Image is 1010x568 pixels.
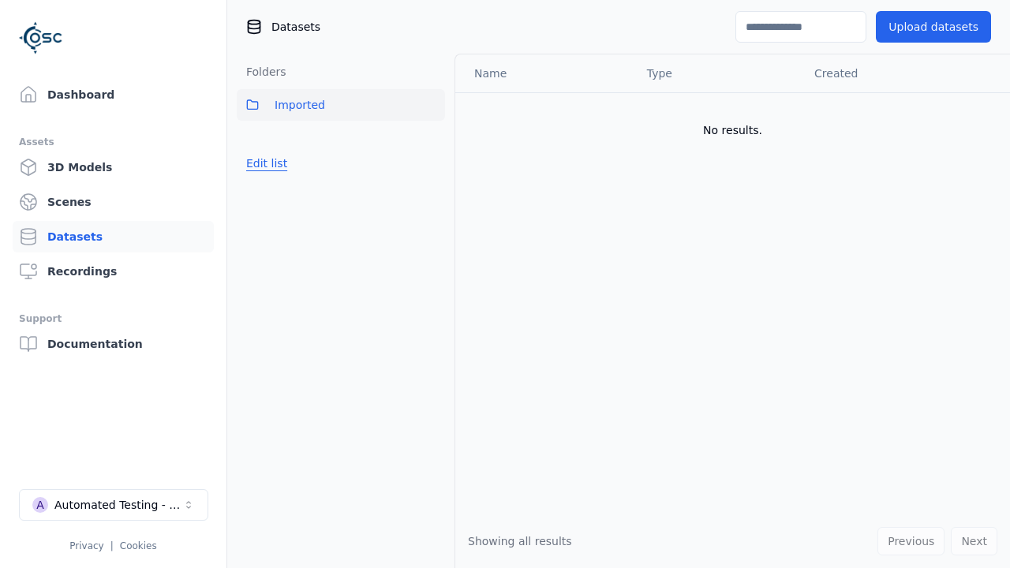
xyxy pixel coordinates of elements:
[13,221,214,252] a: Datasets
[802,54,985,92] th: Created
[19,489,208,521] button: Select a workspace
[19,133,208,151] div: Assets
[634,54,802,92] th: Type
[237,149,297,177] button: Edit list
[271,19,320,35] span: Datasets
[468,535,572,547] span: Showing all results
[13,256,214,287] a: Recordings
[54,497,182,513] div: Automated Testing - Playwright
[13,186,214,218] a: Scenes
[237,64,286,80] h3: Folders
[13,151,214,183] a: 3D Models
[13,79,214,110] a: Dashboard
[876,11,991,43] button: Upload datasets
[275,95,325,114] span: Imported
[237,89,445,121] button: Imported
[19,309,208,328] div: Support
[13,328,214,360] a: Documentation
[32,497,48,513] div: A
[455,92,1010,168] td: No results.
[455,54,634,92] th: Name
[69,540,103,551] a: Privacy
[120,540,157,551] a: Cookies
[19,16,63,60] img: Logo
[110,540,114,551] span: |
